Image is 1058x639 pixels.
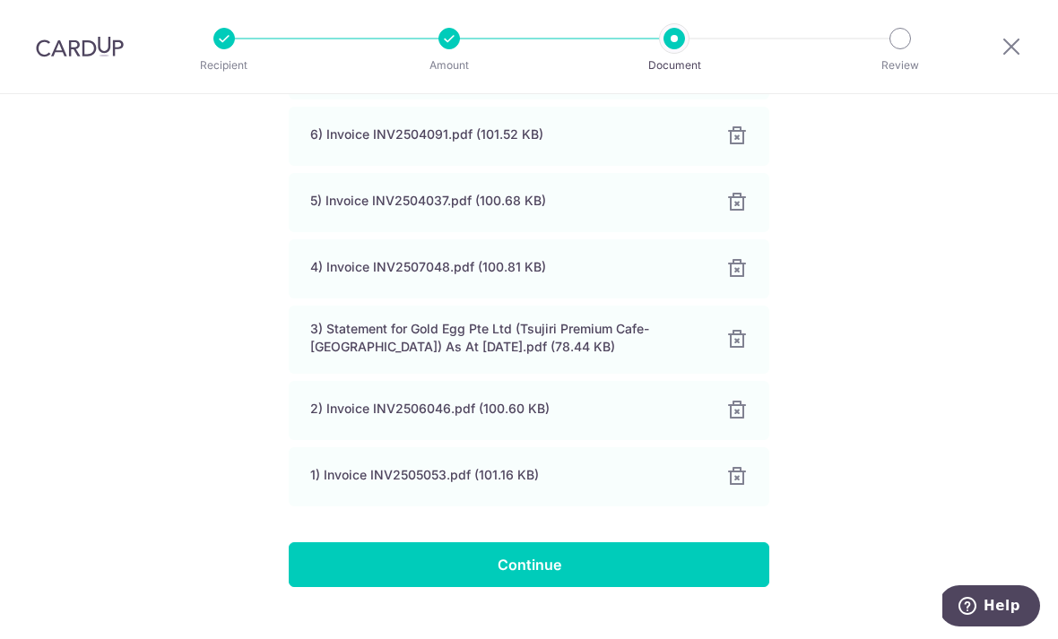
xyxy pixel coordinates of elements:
p: Review [834,56,967,74]
div: 3) Statement for Gold Egg Pte Ltd (Tsujiri Premium Cafe-[GEOGRAPHIC_DATA]) As At [DATE].pdf (78.4... [310,320,705,356]
div: 5) Invoice INV2504037.pdf (100.68 KB) [310,192,705,210]
p: Recipient [158,56,291,74]
p: Document [608,56,741,74]
div: 6) Invoice INV2504091.pdf (101.52 KB) [310,125,705,143]
p: Amount [383,56,516,74]
input: Continue [289,542,769,587]
img: CardUp [36,36,124,57]
iframe: Opens a widget where you can find more information [942,585,1040,630]
div: 1) Invoice INV2505053.pdf (101.16 KB) [310,466,705,484]
div: 4) Invoice INV2507048.pdf (100.81 KB) [310,258,705,276]
div: 2) Invoice INV2506046.pdf (100.60 KB) [310,400,705,418]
